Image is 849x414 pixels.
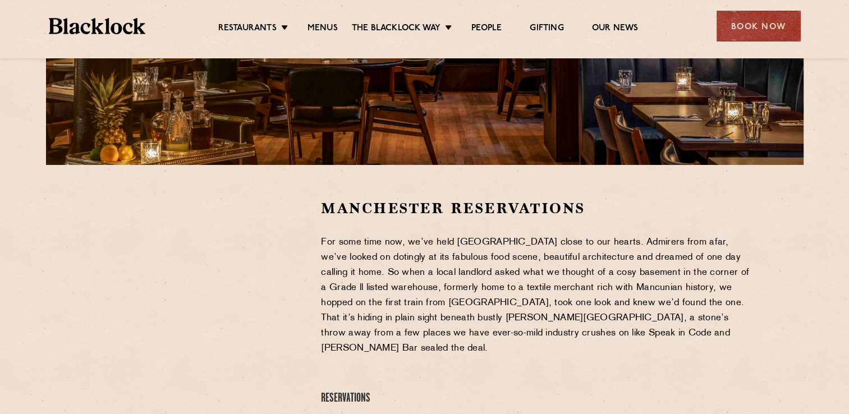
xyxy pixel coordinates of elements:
a: People [471,23,502,35]
a: Restaurants [218,23,277,35]
img: BL_Textured_Logo-footer-cropped.svg [49,18,146,34]
a: Menus [308,23,338,35]
div: Book Now [717,11,801,42]
a: Gifting [530,23,563,35]
a: Our News [592,23,639,35]
iframe: OpenTable make booking widget [138,199,264,367]
h2: Manchester Reservations [321,199,751,218]
a: The Blacklock Way [352,23,440,35]
p: For some time now, we’ve held [GEOGRAPHIC_DATA] close to our hearts. Admirers from afar, we’ve lo... [321,235,751,356]
h4: Reservations [321,391,751,406]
